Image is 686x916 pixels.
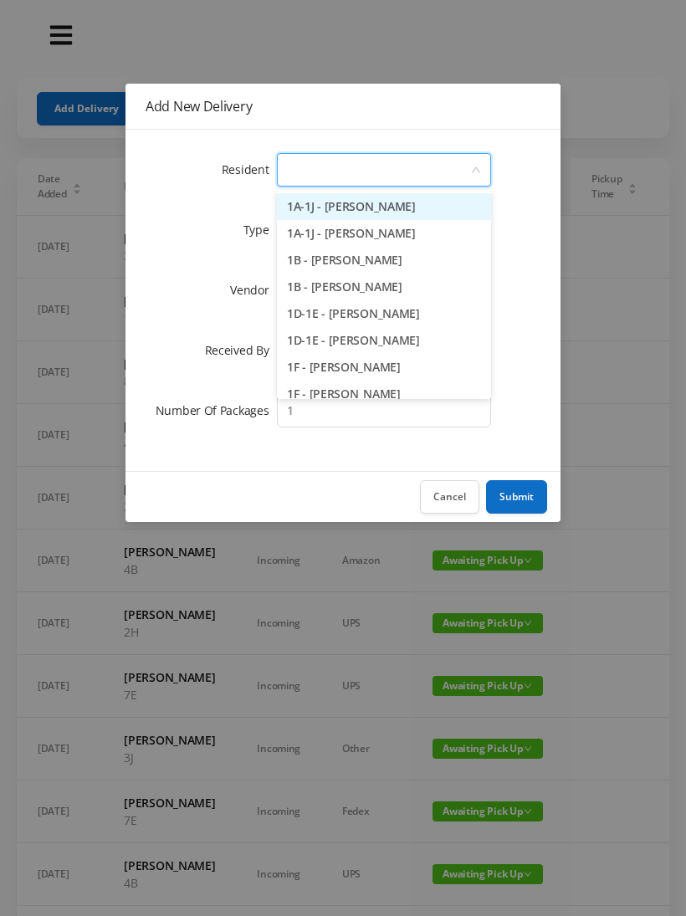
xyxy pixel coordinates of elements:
[486,480,547,514] button: Submit
[146,97,540,115] div: Add New Delivery
[277,354,491,381] li: 1F - [PERSON_NAME]
[471,165,481,177] i: icon: down
[277,300,491,327] li: 1D-1E - [PERSON_NAME]
[146,150,540,431] form: Add New Delivery
[277,220,491,247] li: 1A-1J - [PERSON_NAME]
[230,282,277,298] label: Vendor
[222,161,278,177] label: Resident
[205,342,278,358] label: Received By
[277,247,491,274] li: 1B - [PERSON_NAME]
[277,327,491,354] li: 1D-1E - [PERSON_NAME]
[277,193,491,220] li: 1A-1J - [PERSON_NAME]
[243,222,278,238] label: Type
[277,274,491,300] li: 1B - [PERSON_NAME]
[420,480,479,514] button: Cancel
[277,381,491,407] li: 1F - [PERSON_NAME]
[156,402,278,418] label: Number Of Packages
